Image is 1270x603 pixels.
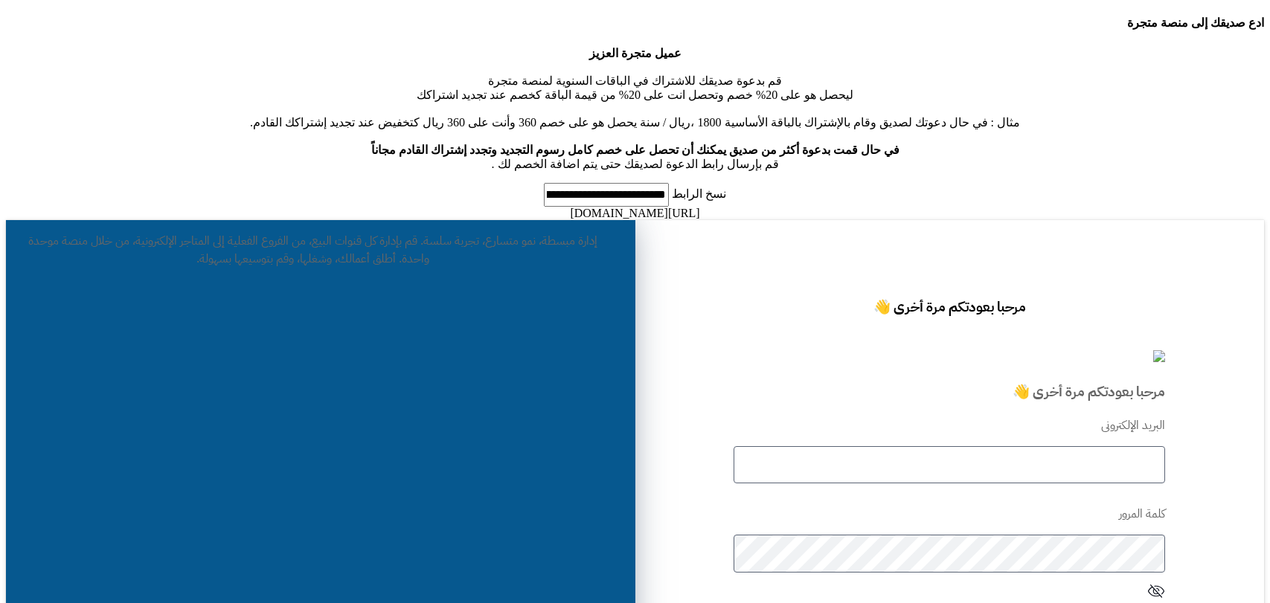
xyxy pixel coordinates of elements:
[589,47,681,59] b: عميل متجرة العزيز
[6,16,1264,30] h4: ادع صديقك إلى منصة متجرة
[873,297,1026,317] span: مرحبا بعودتكم مرة أخرى 👋
[734,505,1165,523] p: كلمة المرور
[28,232,429,268] span: قم بإدارة كل قنوات البيع، من الفروع الفعلية إلى المتاجر الإلكترونية، من خلال منصة موحدة واحدة. أط...
[371,144,899,156] b: في حال قمت بدعوة أكثر من صديق يمكنك أن تحصل على خصم كامل رسوم التجديد وتجدد إشتراك القادم مجاناً
[734,381,1165,402] h3: مرحبا بعودتكم مرة أخرى 👋
[669,187,726,200] label: نسخ الرابط
[420,232,597,250] span: إدارة مبسطة، نمو متسارع، تجربة سلسة.
[6,46,1264,171] p: قم بدعوة صديقك للاشتراك في الباقات السنوية لمنصة متجرة ليحصل هو على 20% خصم وتحصل انت على 20% من ...
[6,207,1264,220] div: [URL][DOMAIN_NAME]
[1153,350,1165,362] img: logo-2.png
[734,416,1165,434] p: البريد الإلكترونى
